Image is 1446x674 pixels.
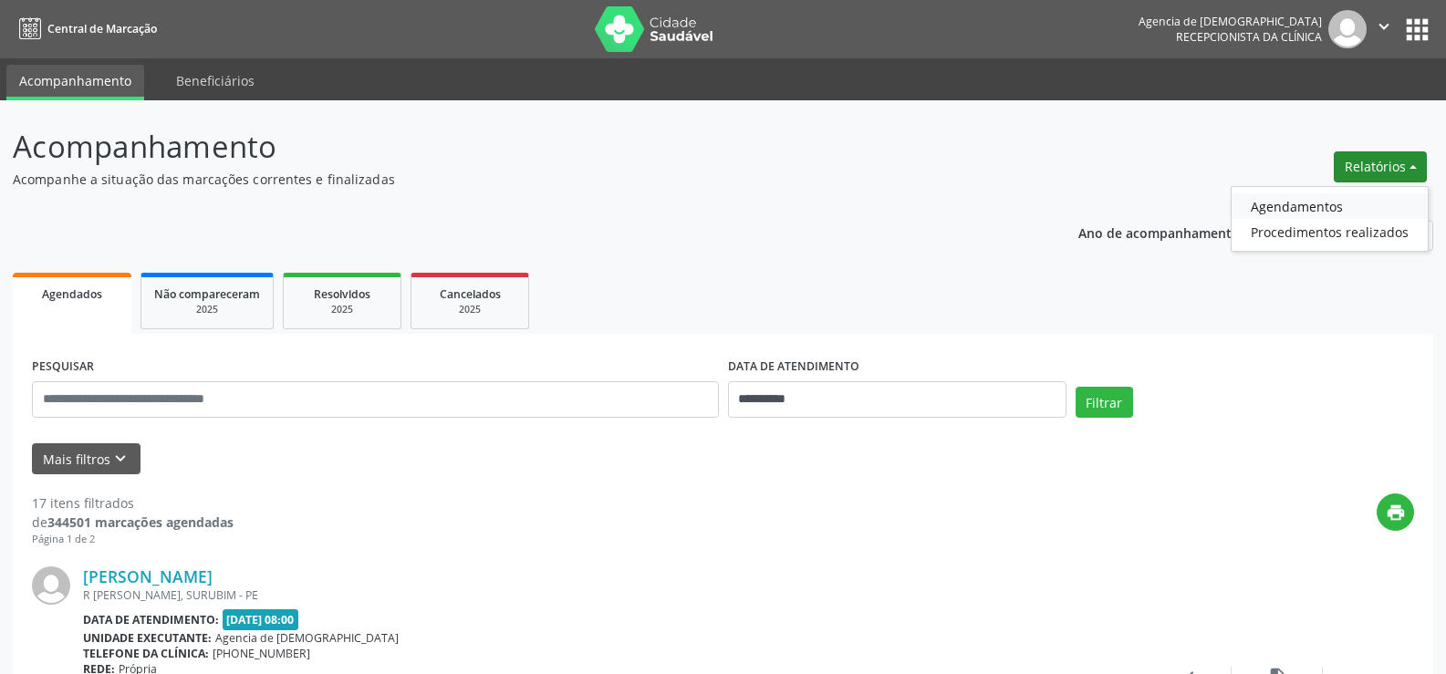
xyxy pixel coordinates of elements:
[223,609,299,630] span: [DATE] 08:00
[213,646,310,661] span: [PHONE_NUMBER]
[42,286,102,302] span: Agendados
[13,170,1007,189] p: Acompanhe a situação das marcações correntes e finalizadas
[1401,14,1433,46] button: apps
[83,612,219,627] b: Data de atendimento:
[1078,221,1240,244] p: Ano de acompanhamento
[296,303,388,316] div: 2025
[154,303,260,316] div: 2025
[32,513,234,532] div: de
[163,65,267,97] a: Beneficiários
[13,14,157,44] a: Central de Marcação
[110,449,130,469] i: keyboard_arrow_down
[1231,186,1429,252] ul: Relatórios
[1386,503,1406,523] i: print
[154,286,260,302] span: Não compareceram
[424,303,515,316] div: 2025
[47,513,234,531] strong: 344501 marcações agendadas
[32,493,234,513] div: 17 itens filtrados
[83,587,1140,603] div: R [PERSON_NAME], SURUBIM - PE
[32,532,234,547] div: Página 1 de 2
[13,124,1007,170] p: Acompanhamento
[83,646,209,661] b: Telefone da clínica:
[1334,151,1427,182] button: Relatórios
[32,443,140,475] button: Mais filtroskeyboard_arrow_down
[47,21,157,36] span: Central de Marcação
[6,65,144,100] a: Acompanhamento
[1374,16,1394,36] i: 
[1076,387,1133,418] button: Filtrar
[1367,10,1401,48] button: 
[215,630,399,646] span: Agencia de [DEMOGRAPHIC_DATA]
[314,286,370,302] span: Resolvidos
[1176,29,1322,45] span: Recepcionista da clínica
[32,353,94,381] label: PESQUISAR
[1232,193,1428,219] a: Agendamentos
[83,630,212,646] b: Unidade executante:
[1328,10,1367,48] img: img
[1232,219,1428,244] a: Procedimentos realizados
[32,566,70,605] img: img
[1377,493,1414,531] button: print
[728,353,859,381] label: DATA DE ATENDIMENTO
[440,286,501,302] span: Cancelados
[83,566,213,586] a: [PERSON_NAME]
[1139,14,1322,29] div: Agencia de [DEMOGRAPHIC_DATA]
